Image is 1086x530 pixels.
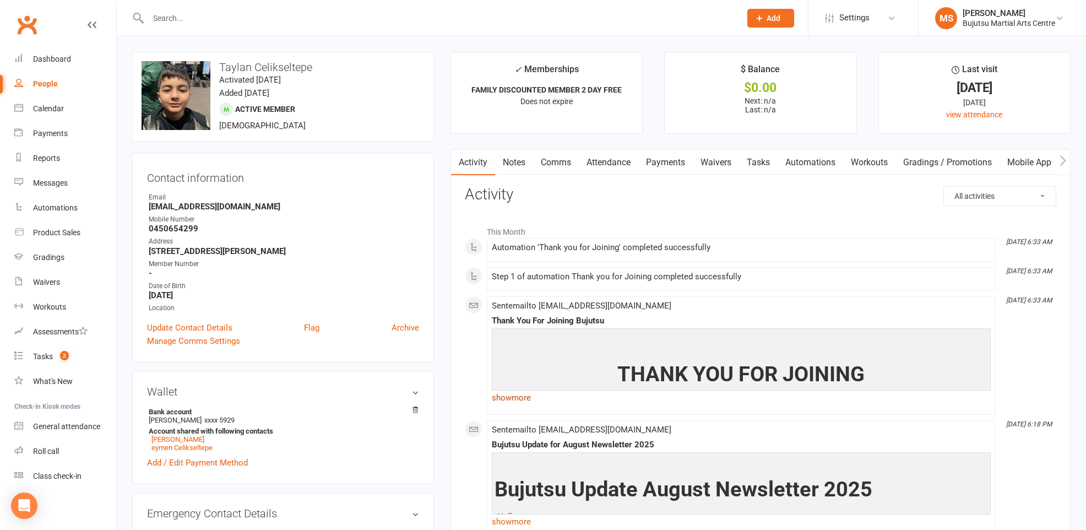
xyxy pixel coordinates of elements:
[1006,267,1052,275] i: [DATE] 6:33 AM
[147,386,419,398] h3: Wallet
[14,245,116,270] a: Gradings
[952,62,997,82] div: Last visit
[13,11,41,39] a: Clubworx
[14,171,116,196] a: Messages
[151,435,204,444] a: [PERSON_NAME]
[149,214,419,225] div: Mobile Number
[219,121,306,131] span: [DEMOGRAPHIC_DATA]
[963,18,1055,28] div: Bujutsu Martial Arts Centre
[149,259,419,269] div: Member Number
[492,301,671,311] span: Sent email to [EMAIL_ADDRESS][DOMAIN_NAME]
[14,220,116,245] a: Product Sales
[147,406,419,453] li: [PERSON_NAME]
[963,8,1055,18] div: [PERSON_NAME]
[843,150,895,175] a: Workouts
[492,272,991,282] div: Step 1 of automation Thank you for Joining completed successfully
[33,154,60,163] div: Reports
[304,321,319,334] a: Flag
[147,456,248,469] a: Add / Edit Payment Method
[33,179,68,187] div: Messages
[14,270,116,295] a: Waivers
[33,228,80,237] div: Product Sales
[33,422,100,431] div: General attendance
[147,321,232,334] a: Update Contact Details
[204,416,235,424] span: xxxx 5929
[533,150,579,175] a: Comms
[465,186,1056,203] h3: Activity
[33,203,78,212] div: Automations
[147,167,419,184] h3: Contact information
[514,62,579,83] div: Memberships
[492,425,671,435] span: Sent email to [EMAIL_ADDRESS][DOMAIN_NAME]
[514,64,522,75] i: ✓
[1006,296,1052,304] i: [DATE] 6:33 AM
[149,290,419,300] strong: [DATE]
[33,377,73,386] div: What's New
[14,439,116,464] a: Roll call
[33,104,64,113] div: Calendar
[149,268,419,278] strong: -
[495,150,533,175] a: Notes
[451,150,495,175] a: Activity
[11,493,37,519] div: Open Intercom Messenger
[60,351,69,360] span: 2
[495,477,872,501] span: Bujutsu Update August Newsletter 2025
[767,14,780,23] span: Add
[14,414,116,439] a: General attendance kiosk mode
[14,320,116,344] a: Assessments
[693,150,739,175] a: Waivers
[778,150,843,175] a: Automations
[33,327,88,336] div: Assessments
[33,278,60,286] div: Waivers
[492,390,991,405] a: show more
[14,344,116,369] a: Tasks 2
[465,220,1056,238] li: This Month
[147,507,419,520] h3: Emergency Contact Details
[14,196,116,220] a: Automations
[219,75,281,85] time: Activated [DATE]
[675,96,846,114] p: Next: n/a Last: n/a
[149,236,419,247] div: Address
[14,96,116,121] a: Calendar
[1006,420,1052,428] i: [DATE] 6:18 PM
[33,352,53,361] div: Tasks
[149,281,419,291] div: Date of Birth
[33,472,82,480] div: Class check-in
[889,82,1060,94] div: [DATE]
[235,105,295,113] span: Active member
[145,10,733,26] input: Search...
[839,6,870,30] span: Settings
[142,61,425,73] h3: Taylan Celikseltepe
[579,150,638,175] a: Attendance
[151,444,213,452] a: eymen Celikseltepe
[741,62,780,82] div: $ Balance
[147,334,240,348] a: Manage Comms Settings
[149,224,419,234] strong: 0450654299
[149,246,419,256] strong: [STREET_ADDRESS][PERSON_NAME]
[14,146,116,171] a: Reports
[492,440,991,450] div: Bujutsu Update for August Newsletter 2025
[946,110,1002,119] a: view attendance
[14,47,116,72] a: Dashboard
[149,202,419,212] strong: [EMAIL_ADDRESS][DOMAIN_NAME]
[895,150,1000,175] a: Gradings / Promotions
[149,408,414,416] strong: Bank account
[219,88,269,98] time: Added [DATE]
[142,61,210,130] img: image1755076215.png
[935,7,957,29] div: MS
[638,150,693,175] a: Payments
[14,464,116,489] a: Class kiosk mode
[392,321,419,334] a: Archive
[14,295,116,320] a: Workouts
[149,192,419,203] div: Email
[14,369,116,394] a: What's New
[14,121,116,146] a: Payments
[33,55,71,63] div: Dashboard
[149,427,414,435] strong: Account shared with following contacts
[492,243,991,252] div: Automation 'Thank you for Joining' completed successfully
[14,72,116,96] a: People
[1006,238,1052,246] i: [DATE] 6:33 AM
[149,303,419,313] div: Location
[520,97,573,106] span: Does not expire
[617,362,865,386] b: THANK YOU FOR JOINING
